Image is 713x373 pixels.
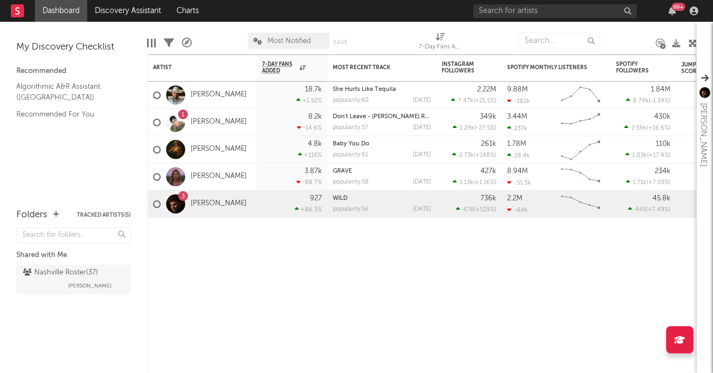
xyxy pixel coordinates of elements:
[668,7,676,15] button: 99+
[16,209,47,222] div: Folders
[164,27,174,59] div: Filters
[476,207,495,213] span: +529 %
[413,206,431,212] div: [DATE]
[413,152,431,158] div: [DATE]
[297,124,322,131] div: -14.6 %
[191,145,247,154] a: [PERSON_NAME]
[333,195,348,201] a: WILD
[631,125,647,131] span: 2.59k
[556,82,605,109] svg: Chart title
[442,61,480,74] div: Instagram Followers
[556,163,605,191] svg: Chart title
[458,98,473,104] span: 7.47k
[459,152,474,158] span: 2.73k
[333,152,368,158] div: popularity: 61
[333,87,396,93] a: She Hurts Like Tequila
[556,109,605,136] svg: Chart title
[333,206,369,212] div: popularity: 56
[476,125,495,131] span: -27.5 %
[182,27,192,59] div: A&R Pipeline
[681,62,709,75] div: Jump Score
[296,179,322,186] div: -88.7 %
[507,168,528,175] div: 8.94M
[453,179,496,186] div: ( )
[16,265,131,294] a: Nashville Roster(37)[PERSON_NAME]
[262,61,297,74] span: 7-Day Fans Added
[153,64,235,71] div: Artist
[310,195,322,202] div: 927
[654,113,671,120] div: 430k
[519,33,600,49] input: Search...
[649,152,669,158] span: +17.9 %
[616,61,654,74] div: Spotify Followers
[16,81,120,103] a: Algorithmic A&R Assistant ([GEOGRAPHIC_DATA])
[650,98,669,104] span: -1.34 %
[475,180,495,186] span: +1.16 %
[333,87,431,93] div: She Hurts Like Tequila
[460,180,473,186] span: 1.13k
[507,86,528,93] div: 9.88M
[419,41,462,54] div: 7-Day Fans Added (7-Day Fans Added)
[653,195,671,202] div: 45.8k
[77,212,131,218] button: Tracked Artists(5)
[481,140,496,148] div: 261k
[191,172,247,181] a: [PERSON_NAME]
[507,140,526,148] div: 1.78M
[480,113,496,120] div: 349k
[507,152,530,159] div: 28.4k
[697,103,710,167] div: [PERSON_NAME]
[507,113,527,120] div: 3.44M
[333,168,431,174] div: GRAVE
[304,168,322,175] div: 3.87k
[68,279,112,292] span: [PERSON_NAME]
[308,113,322,120] div: 8.2k
[267,38,311,45] span: Most Notified
[655,168,671,175] div: 234k
[648,180,669,186] span: +7.03 %
[240,62,251,73] button: Filter by Artist
[507,206,528,213] div: -64k
[633,180,647,186] span: 1.71k
[625,151,671,158] div: ( )
[333,141,369,147] a: Baby You Do
[16,41,131,54] div: My Discovery Checklist
[456,206,496,213] div: ( )
[635,207,646,213] span: 445
[451,97,496,104] div: ( )
[333,141,431,147] div: Baby You Do
[626,179,671,186] div: ( )
[147,27,156,59] div: Edit Columns
[477,86,496,93] div: 2.22M
[507,179,531,186] div: -51.5k
[507,97,530,105] div: -182k
[475,98,495,104] span: +21.5 %
[16,228,131,243] input: Search for folders...
[333,64,415,71] div: Most Recent Track
[419,27,462,59] div: 7-Day Fans Added (7-Day Fans Added)
[672,3,685,11] div: 99 +
[633,98,649,104] span: 8.74k
[311,62,322,73] button: Filter by 7-Day Fans Added
[463,207,474,213] span: 478
[16,65,131,78] div: Recommended
[333,179,369,185] div: popularity: 58
[507,64,589,71] div: Spotify Monthly Listeners
[632,152,647,158] span: 1.03k
[16,108,120,120] a: Recommended For You
[413,179,431,185] div: [DATE]
[507,195,522,202] div: 2.2M
[594,62,605,73] button: Filter by Spotify Monthly Listeners
[333,114,438,120] a: Don't Leave - [PERSON_NAME] Remix
[333,168,352,174] a: GRAVE
[628,206,671,213] div: ( )
[308,140,322,148] div: 4.8k
[413,97,431,103] div: [DATE]
[333,125,368,131] div: popularity: 57
[23,266,98,279] div: Nashville Roster ( 37 )
[333,195,431,201] div: WILD
[453,124,496,131] div: ( )
[452,151,496,158] div: ( )
[648,207,669,213] span: +7.49 %
[476,152,495,158] span: +148 %
[420,62,431,73] button: Filter by Most Recent Track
